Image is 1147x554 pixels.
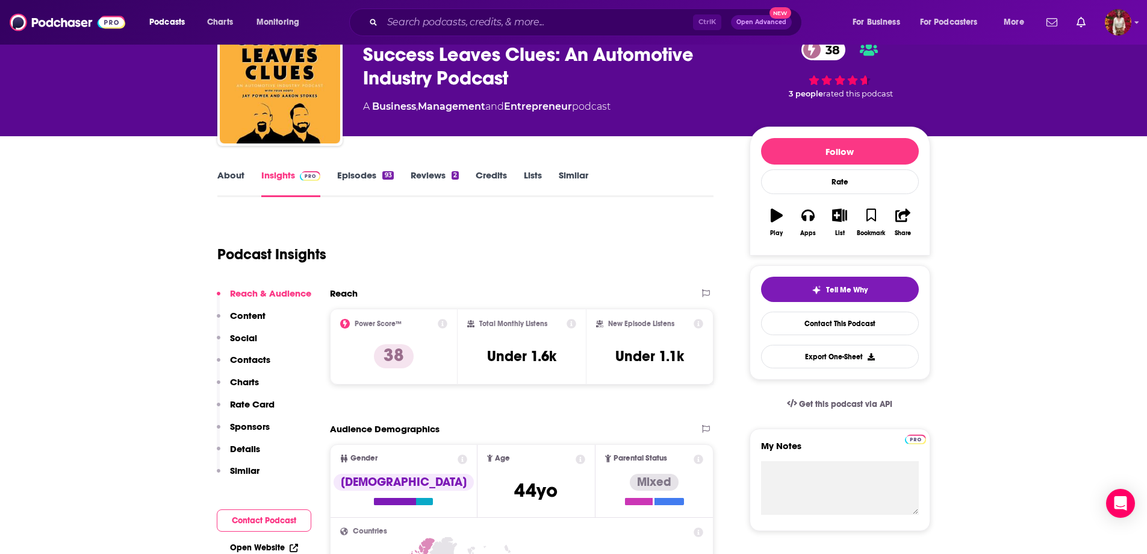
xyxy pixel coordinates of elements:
h2: New Episode Listens [608,319,674,328]
a: Get this podcast via API [777,389,903,419]
div: Search podcasts, credits, & more... [361,8,813,36]
span: Charts [207,14,233,31]
span: Ctrl K [693,14,721,30]
div: Play [770,230,783,237]
button: List [824,201,855,244]
p: Similar [230,465,260,476]
button: open menu [912,13,995,32]
p: Reach & Audience [230,288,311,299]
p: Details [230,443,260,455]
a: Similar [559,169,588,197]
div: Open Intercom Messenger [1106,489,1135,518]
button: Reach & Audience [217,288,311,310]
span: Podcasts [149,14,185,31]
a: Charts [199,13,240,32]
button: Contact Podcast [217,509,311,532]
img: Podchaser Pro [300,171,321,181]
a: Entrepreneur [504,101,572,112]
span: Open Advanced [736,19,786,25]
span: Monitoring [256,14,299,31]
span: Get this podcast via API [799,399,892,409]
a: Credits [476,169,507,197]
img: Success Leaves Clues: An Automotive Industry Podcast [220,23,340,143]
button: Export One-Sheet [761,345,919,368]
span: and [485,101,504,112]
span: 38 [813,39,846,60]
span: For Business [853,14,900,31]
div: 38 3 peoplerated this podcast [750,31,930,106]
span: Age [495,455,510,462]
span: More [1004,14,1024,31]
a: Episodes93 [337,169,393,197]
a: Open Website [230,543,298,553]
button: Charts [217,376,259,398]
a: Contact This Podcast [761,312,919,335]
div: A podcast [363,99,611,114]
button: Details [217,443,260,465]
div: 93 [382,171,393,180]
button: Share [887,201,918,244]
a: Reviews2 [411,169,459,197]
div: Rate [761,169,919,194]
div: Bookmark [857,230,885,237]
a: Management [418,101,485,112]
button: open menu [141,13,200,32]
a: Lists [524,169,542,197]
p: Charts [230,376,259,388]
span: Gender [350,455,378,462]
h2: Total Monthly Listens [479,319,547,328]
button: open menu [248,13,315,32]
span: For Podcasters [920,14,978,31]
img: User Profile [1105,9,1131,36]
h3: Under 1.1k [615,347,684,365]
button: Open AdvancedNew [731,15,792,30]
button: open menu [844,13,915,32]
h2: Reach [330,288,358,299]
p: Rate Card [230,398,275,410]
button: open menu [995,13,1039,32]
input: Search podcasts, credits, & more... [382,13,693,32]
span: Countries [353,527,387,535]
p: Social [230,332,257,344]
span: rated this podcast [823,89,893,98]
span: , [416,101,418,112]
h1: Podcast Insights [217,245,326,263]
a: Show notifications dropdown [1042,12,1062,33]
button: Rate Card [217,398,275,421]
button: Sponsors [217,421,270,443]
div: List [835,230,845,237]
button: Contacts [217,354,270,376]
a: Pro website [905,433,926,444]
button: Play [761,201,792,244]
label: My Notes [761,440,919,461]
p: Content [230,310,266,321]
a: Business [372,101,416,112]
button: Social [217,332,257,354]
img: Podchaser Pro [905,435,926,444]
img: Podchaser - Follow, Share and Rate Podcasts [10,11,125,34]
button: Follow [761,138,919,165]
p: 38 [374,344,414,368]
p: Sponsors [230,421,270,432]
p: Contacts [230,354,270,365]
div: [DEMOGRAPHIC_DATA] [334,474,474,491]
span: 44 yo [514,479,558,502]
div: Apps [800,230,816,237]
button: tell me why sparkleTell Me Why [761,277,919,302]
a: Show notifications dropdown [1072,12,1090,33]
button: Content [217,310,266,332]
h2: Power Score™ [355,319,402,328]
a: InsightsPodchaser Pro [261,169,321,197]
span: Tell Me Why [826,285,868,295]
h2: Audience Demographics [330,423,440,435]
span: 3 people [789,89,823,98]
span: Logged in as laurendelguidice [1105,9,1131,36]
button: Similar [217,465,260,487]
button: Apps [792,201,824,244]
div: 2 [452,171,459,180]
a: 38 [801,39,846,60]
div: Mixed [630,474,679,491]
a: About [217,169,244,197]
